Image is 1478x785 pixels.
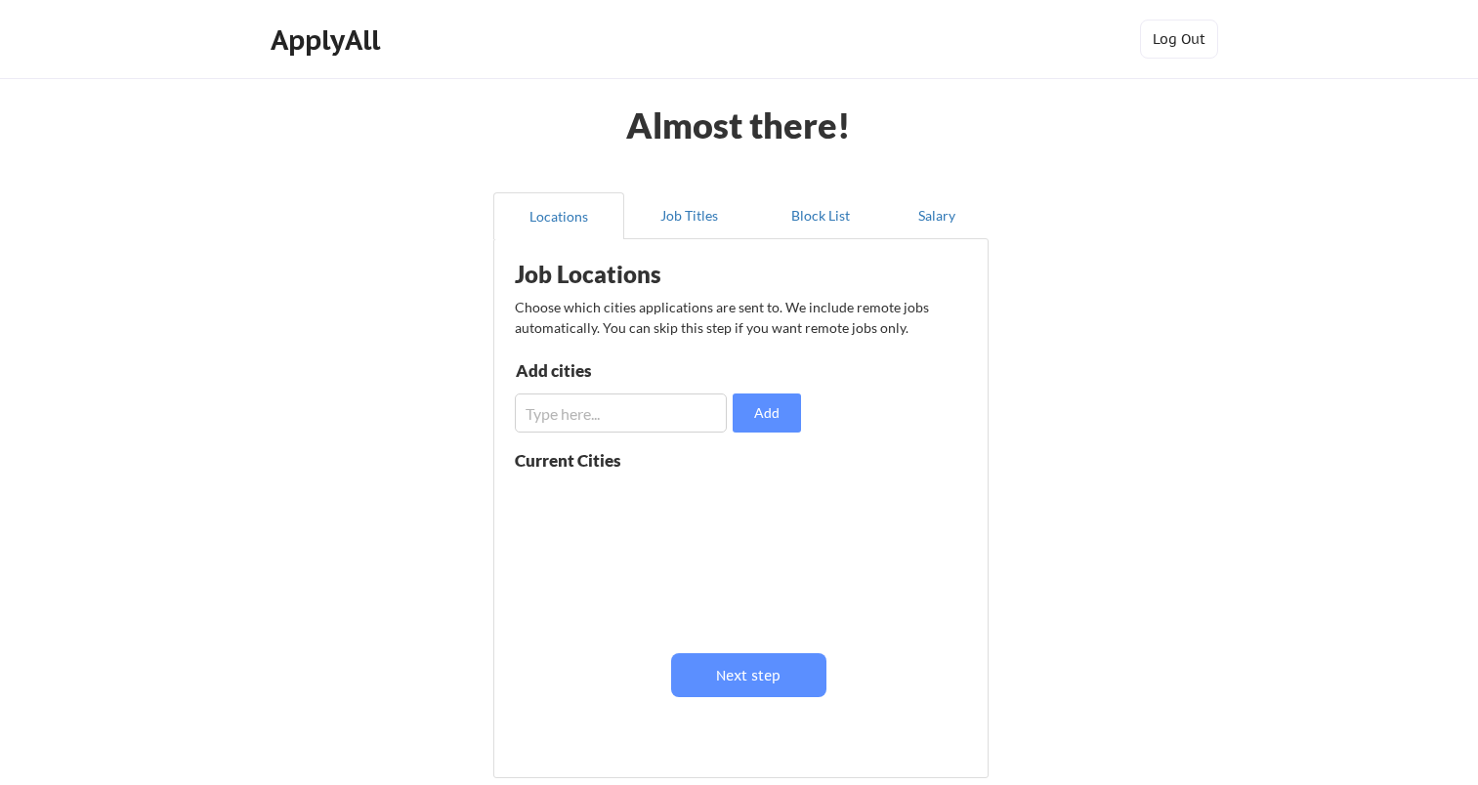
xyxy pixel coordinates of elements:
div: ApplyAll [271,23,386,57]
button: Salary [886,192,989,239]
div: Add cities [516,362,718,379]
div: Current Cities [515,452,663,469]
button: Job Titles [624,192,755,239]
input: Type here... [515,393,727,433]
div: Choose which cities applications are sent to. We include remote jobs automatically. You can skip ... [515,297,964,338]
button: Next step [671,653,826,697]
div: Almost there! [602,107,874,143]
button: Block List [755,192,886,239]
div: Job Locations [515,263,761,286]
button: Log Out [1140,20,1218,59]
button: Add [733,393,801,433]
button: Locations [493,192,624,239]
